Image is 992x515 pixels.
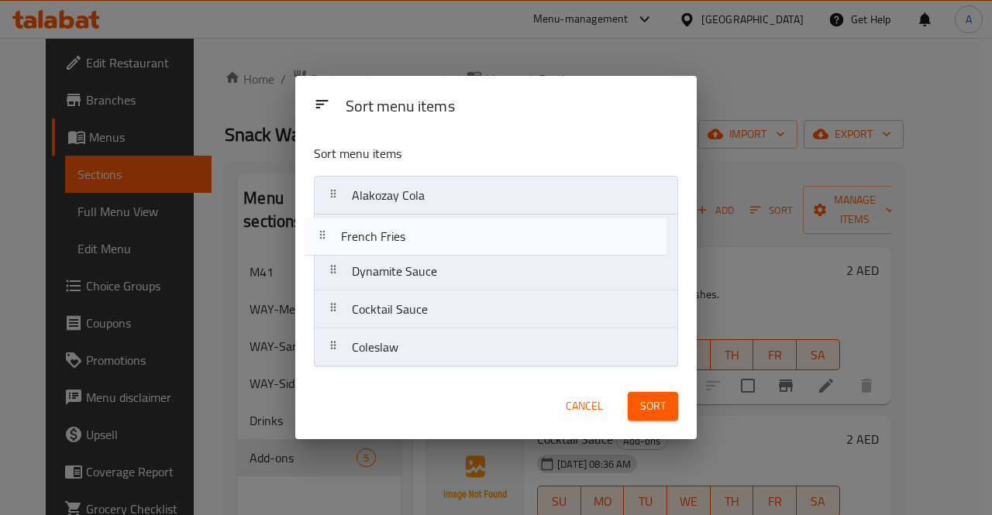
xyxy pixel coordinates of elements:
[628,392,678,421] button: Sort
[314,144,602,163] p: Sort menu items
[566,397,603,416] span: Cancel
[560,392,609,421] button: Cancel
[339,90,684,125] div: Sort menu items
[640,397,666,416] span: Sort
